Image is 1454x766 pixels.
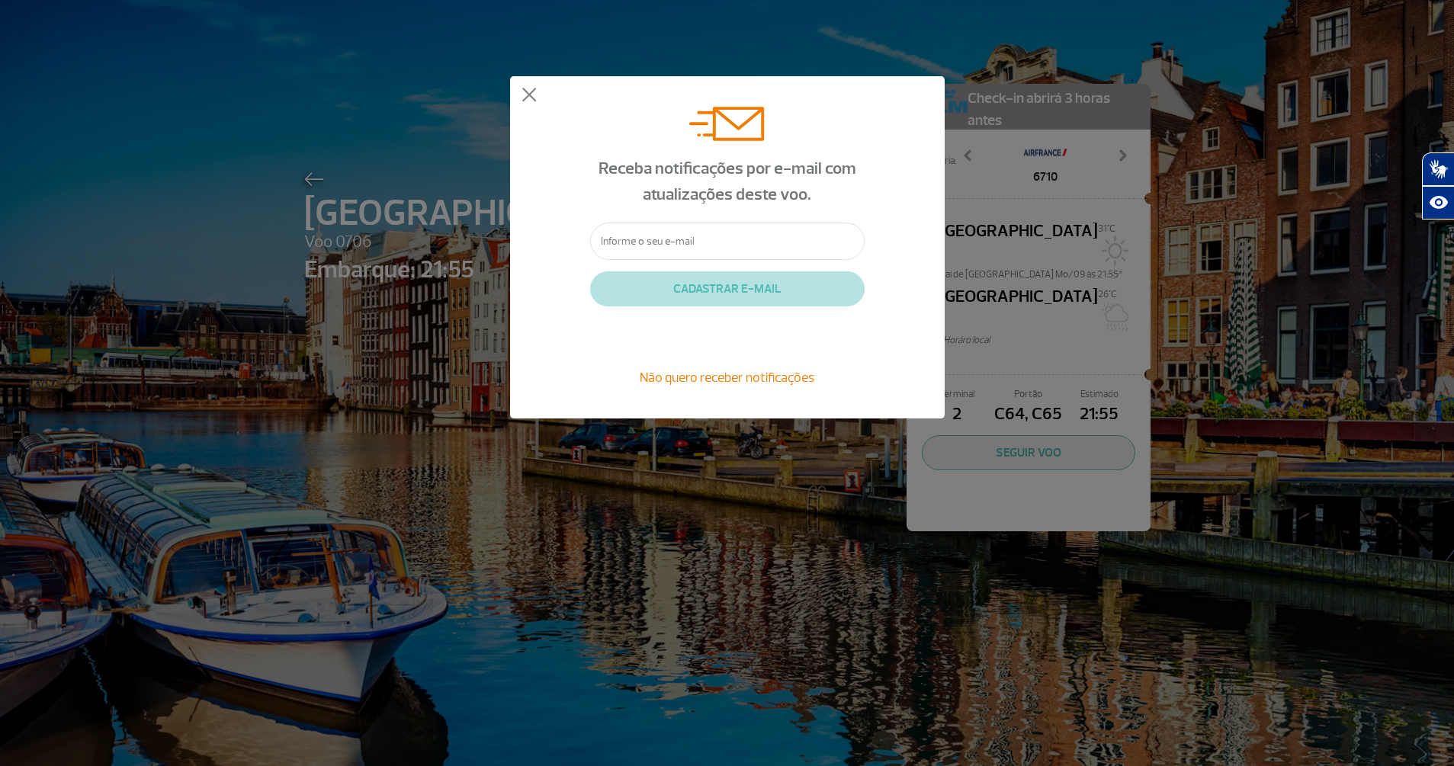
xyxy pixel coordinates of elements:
button: CADASTRAR E-MAIL [590,271,865,306]
button: Abrir tradutor de língua de sinais. [1422,152,1454,186]
button: Abrir recursos assistivos. [1422,186,1454,220]
div: Plugin de acessibilidade da Hand Talk. [1422,152,1454,220]
span: Receba notificações por e-mail com atualizações deste voo. [599,158,856,205]
span: Não quero receber notificações [640,369,814,386]
input: Informe o seu e-mail [590,223,865,260]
